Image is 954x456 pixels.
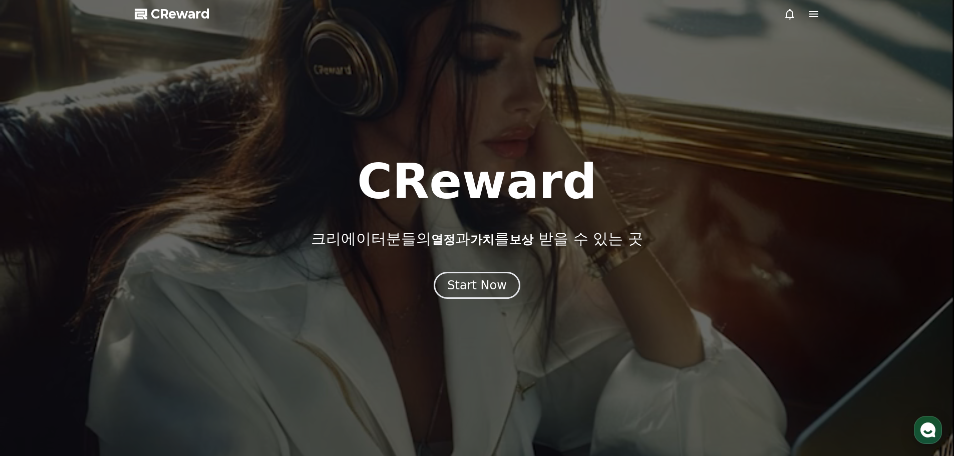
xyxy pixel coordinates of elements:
[447,277,507,293] div: Start Now
[311,230,643,248] p: 크리에이터분들의 과 를 받을 수 있는 곳
[470,233,494,247] span: 가치
[434,282,520,291] a: Start Now
[434,272,520,299] button: Start Now
[509,233,533,247] span: 보상
[151,6,210,22] span: CReward
[357,158,597,206] h1: CReward
[135,6,210,22] a: CReward
[431,233,455,247] span: 열정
